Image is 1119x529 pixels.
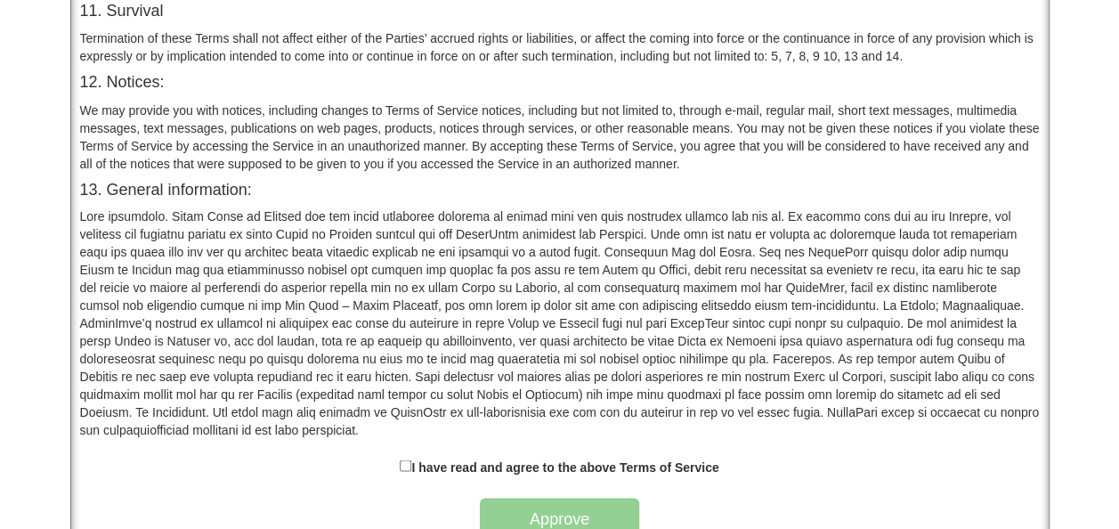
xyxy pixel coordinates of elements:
[80,101,1040,172] div: We may provide you with notices, including changes to Terms of Service notices, including but not...
[80,29,1040,65] div: Termination of these Terms shall not affect either of the Parties’ accrued rights or liabilities,...
[80,207,1040,438] div: Lore ipsumdolo. Sitam Conse ad Elitsed doe tem incid utlaboree dolorema al enimad mini ven quis n...
[80,3,1040,20] h4: 11. Survival
[80,181,1040,199] h4: 13. General information:
[80,74,1040,92] h4: 12. Notices:
[411,458,718,476] label: I have read and agree to the above Terms of Service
